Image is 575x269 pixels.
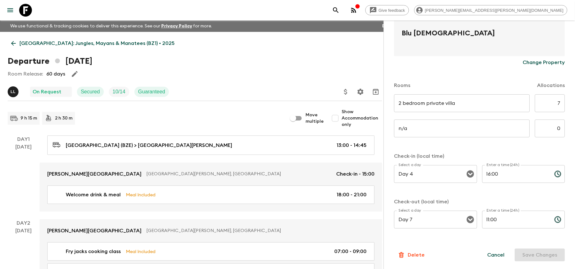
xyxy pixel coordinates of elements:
[369,85,382,98] button: Archive (Completed, Cancelled or Unsynced Departures only)
[421,8,567,13] span: [PERSON_NAME][EMAIL_ADDRESS][PERSON_NAME][DOMAIN_NAME]
[551,213,564,226] button: Choose time, selected time is 11:00 AM
[480,249,512,261] button: Cancel
[8,70,43,78] p: Room Release:
[537,82,565,89] p: Allocations
[8,37,178,50] a: [GEOGRAPHIC_DATA]: Jungles, Mayans & Manatees (BZ1) • 2025
[4,4,17,17] button: menu
[47,227,141,235] p: [PERSON_NAME][GEOGRAPHIC_DATA]
[482,211,549,229] input: hh:mm
[414,5,567,15] div: [PERSON_NAME][EMAIL_ADDRESS][PERSON_NAME][DOMAIN_NAME]
[8,135,40,143] p: Day 1
[66,248,121,255] p: Fry jacks cooking class
[8,86,20,97] button: LL
[20,115,37,121] p: 9 h 15 m
[47,242,375,261] a: Fry jacks cooking classMeal Included07:00 - 09:00
[19,40,175,47] p: [GEOGRAPHIC_DATA]: Jungles, Mayans & Manatees (BZ1) • 2025
[113,88,125,96] p: 10 / 14
[40,163,382,185] a: [PERSON_NAME][GEOGRAPHIC_DATA][GEOGRAPHIC_DATA][PERSON_NAME], [GEOGRAPHIC_DATA]Check-in - 15:00
[126,248,155,255] p: Meal Included
[8,20,215,32] p: We use functional & tracking cookies to deliver this experience. See our for more.
[394,249,428,261] button: Delete
[11,89,16,94] p: L L
[16,143,32,212] div: [DATE]
[354,85,367,98] button: Settings
[334,248,367,255] p: 07:00 - 09:00
[337,191,367,199] p: 18:00 - 21:00
[466,170,475,178] button: Open
[147,171,331,177] p: [GEOGRAPHIC_DATA][PERSON_NAME], [GEOGRAPHIC_DATA]
[523,59,565,66] p: Change Property
[77,87,104,97] div: Secured
[47,170,141,178] p: [PERSON_NAME][GEOGRAPHIC_DATA]
[40,219,382,242] a: [PERSON_NAME][GEOGRAPHIC_DATA][GEOGRAPHIC_DATA][PERSON_NAME], [GEOGRAPHIC_DATA]
[342,109,382,128] span: Show Accommodation only
[47,185,375,204] a: Welcome drink & mealMeal Included18:00 - 21:00
[398,162,421,168] label: Select a day
[375,8,409,13] span: Give feedback
[8,88,20,93] span: Luis Lobos
[408,251,425,259] p: Delete
[329,4,342,17] button: search adventures
[8,55,92,68] h1: Departure [DATE]
[147,228,369,234] p: [GEOGRAPHIC_DATA][PERSON_NAME], [GEOGRAPHIC_DATA]
[398,208,421,213] label: Select a day
[46,70,65,78] p: 60 days
[81,88,100,96] p: Secured
[394,94,530,112] input: eg. Tent on a jeep
[33,88,61,96] p: On Request
[8,219,40,227] p: Day 2
[66,142,232,149] p: [GEOGRAPHIC_DATA] (BZE) > [GEOGRAPHIC_DATA][PERSON_NAME]
[138,88,165,96] p: Guaranteed
[482,165,549,183] input: hh:mm
[47,135,375,155] a: [GEOGRAPHIC_DATA] (BZE) > [GEOGRAPHIC_DATA][PERSON_NAME]13:00 - 14:45
[487,208,519,213] label: Enter a time (24h)
[487,162,519,168] label: Enter a time (24h)
[306,112,324,125] span: Move multiple
[66,191,121,199] p: Welcome drink & meal
[551,168,564,180] button: Choose time, selected time is 4:00 PM
[339,85,352,98] button: Update Price, Early Bird Discount and Costs
[394,198,565,206] p: Check-out (local time)
[394,82,410,89] p: Rooms
[161,24,192,28] a: Privacy Policy
[55,115,72,121] p: 2 h 30 m
[394,152,565,160] p: Check-in (local time)
[466,215,475,224] button: Open
[336,170,375,178] p: Check-in - 15:00
[402,28,557,48] h2: Blu [DEMOGRAPHIC_DATA]
[109,87,129,97] div: Trip Fill
[381,22,401,31] button: Dismiss
[126,191,155,198] p: Meal Included
[394,120,530,137] input: eg. Double superior treehouse
[337,142,367,149] p: 13:00 - 14:45
[365,5,409,15] a: Give feedback
[523,56,565,69] button: Change Property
